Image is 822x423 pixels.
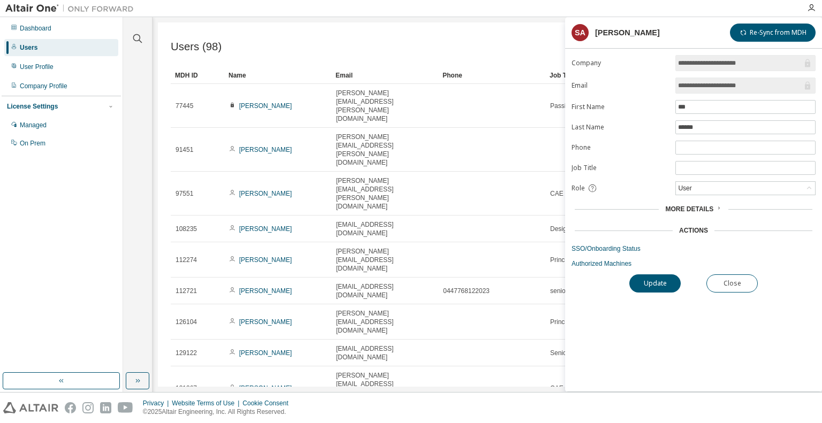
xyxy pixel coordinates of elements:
[550,318,617,326] span: Principal Engineer CAE
[336,371,433,405] span: [PERSON_NAME][EMAIL_ADDRESS][PERSON_NAME][DOMAIN_NAME]
[572,103,669,111] label: First Name
[572,81,669,90] label: Email
[239,318,292,326] a: [PERSON_NAME]
[572,143,669,152] label: Phone
[730,24,816,42] button: Re-Sync from MDH
[171,41,222,53] span: Users (98)
[239,225,292,233] a: [PERSON_NAME]
[20,43,37,52] div: Users
[172,399,242,407] div: Website Terms of Use
[336,247,433,273] span: [PERSON_NAME][EMAIL_ADDRESS][DOMAIN_NAME]
[176,256,197,264] span: 112274
[176,318,197,326] span: 126104
[336,309,433,335] span: [PERSON_NAME][EMAIL_ADDRESS][DOMAIN_NAME]
[550,384,617,393] span: CAE Principal Engineer
[550,189,635,198] span: CAE Passive Safety Engineer
[336,282,433,299] span: [EMAIL_ADDRESS][DOMAIN_NAME]
[572,184,585,193] span: Role
[665,205,713,213] span: More Details
[176,349,197,357] span: 129122
[82,402,94,413] img: instagram.svg
[229,67,327,84] div: Name
[100,402,111,413] img: linkedin.svg
[572,259,816,268] a: Authorized Machines
[175,67,220,84] div: MDH ID
[572,164,669,172] label: Job Title
[143,399,172,407] div: Privacy
[65,402,76,413] img: facebook.svg
[706,274,758,293] button: Close
[550,225,601,233] span: Design Enngineer
[118,402,133,413] img: youtube.svg
[176,225,197,233] span: 108235
[550,287,619,295] span: senior antenna engineer
[679,226,708,235] div: Actions
[572,123,669,132] label: Last Name
[443,287,490,295] span: 0447768122023
[20,121,47,129] div: Managed
[550,102,611,110] span: Passive Safety Intern
[239,287,292,295] a: [PERSON_NAME]
[336,67,434,84] div: Email
[336,344,433,362] span: [EMAIL_ADDRESS][DOMAIN_NAME]
[550,256,602,264] span: Principal engineer
[20,24,51,33] div: Dashboard
[572,244,816,253] a: SSO/Onboarding Status
[176,287,197,295] span: 112721
[676,182,815,195] div: User
[176,145,193,154] span: 91451
[336,220,433,237] span: [EMAIL_ADDRESS][DOMAIN_NAME]
[336,133,433,167] span: [PERSON_NAME][EMAIL_ADDRESS][PERSON_NAME][DOMAIN_NAME]
[595,28,660,37] div: [PERSON_NAME]
[20,139,45,148] div: On Prem
[3,402,58,413] img: altair_logo.svg
[239,349,292,357] a: [PERSON_NAME]
[550,67,648,84] div: Job Title
[239,384,292,392] a: [PERSON_NAME]
[629,274,681,293] button: Update
[572,24,589,41] div: SA
[176,102,193,110] span: 77445
[176,189,193,198] span: 97551
[20,63,54,71] div: User Profile
[5,3,139,14] img: Altair One
[239,102,292,110] a: [PERSON_NAME]
[176,384,197,393] span: 131367
[239,256,292,264] a: [PERSON_NAME]
[239,146,292,153] a: [PERSON_NAME]
[336,176,433,211] span: [PERSON_NAME][EMAIL_ADDRESS][PERSON_NAME][DOMAIN_NAME]
[676,182,693,194] div: User
[20,82,67,90] div: Company Profile
[242,399,294,407] div: Cookie Consent
[336,89,433,123] span: [PERSON_NAME][EMAIL_ADDRESS][PERSON_NAME][DOMAIN_NAME]
[239,190,292,197] a: [PERSON_NAME]
[550,349,610,357] span: Senior Cae Engineer
[572,59,669,67] label: Company
[443,67,541,84] div: Phone
[7,102,58,111] div: License Settings
[143,407,295,417] p: © 2025 Altair Engineering, Inc. All Rights Reserved.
